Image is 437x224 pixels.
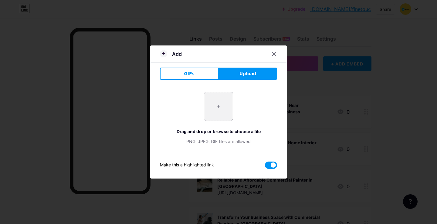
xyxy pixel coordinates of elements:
[160,162,214,169] div: Make this a highlighted link
[184,71,195,77] span: GIFs
[160,128,277,135] div: Drag and drop or browse to choose a file
[218,68,277,80] button: Upload
[160,138,277,145] div: PNG, JPEG, GIF files are allowed
[160,68,218,80] button: GIFs
[239,71,256,77] span: Upload
[172,50,182,58] div: Add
